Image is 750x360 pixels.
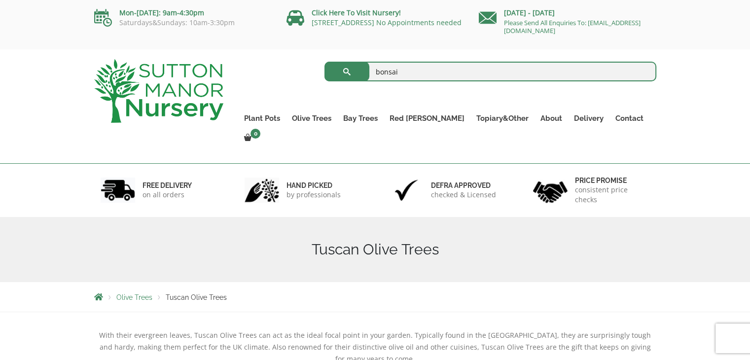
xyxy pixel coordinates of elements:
[286,111,337,125] a: Olive Trees
[312,8,401,17] a: Click Here To Visit Nursery!
[245,178,279,203] img: 2.jpg
[479,7,656,19] p: [DATE] - [DATE]
[470,111,535,125] a: Topiary&Other
[431,190,496,200] p: checked & Licensed
[94,19,272,27] p: Saturdays&Sundays: 10am-3:30pm
[575,176,650,185] h6: Price promise
[238,131,263,145] a: 0
[286,181,341,190] h6: hand picked
[94,59,223,123] img: logo
[324,62,656,81] input: Search...
[143,181,192,190] h6: FREE DELIVERY
[101,178,135,203] img: 1.jpg
[609,111,649,125] a: Contact
[94,7,272,19] p: Mon-[DATE]: 9am-4:30pm
[312,18,462,27] a: [STREET_ADDRESS] No Appointments needed
[166,293,227,301] span: Tuscan Olive Trees
[94,293,656,301] nav: Breadcrumbs
[389,178,424,203] img: 3.jpg
[575,185,650,205] p: consistent price checks
[143,190,192,200] p: on all orders
[286,190,341,200] p: by professionals
[116,293,152,301] a: Olive Trees
[568,111,609,125] a: Delivery
[384,111,470,125] a: Red [PERSON_NAME]
[337,111,384,125] a: Bay Trees
[250,129,260,139] span: 0
[533,175,568,205] img: 4.jpg
[504,18,641,35] a: Please Send All Enquiries To: [EMAIL_ADDRESS][DOMAIN_NAME]
[94,241,656,258] h1: Tuscan Olive Trees
[431,181,496,190] h6: Defra approved
[238,111,286,125] a: Plant Pots
[535,111,568,125] a: About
